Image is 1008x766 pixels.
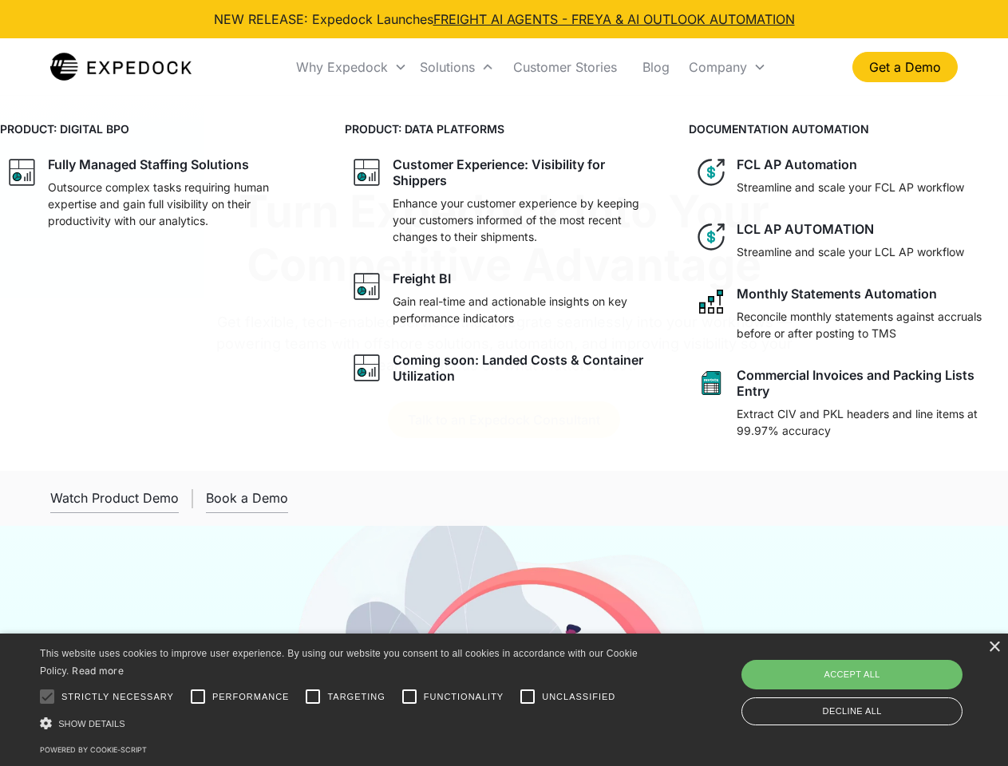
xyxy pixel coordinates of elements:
[737,308,1002,342] p: Reconcile monthly statements against accruals before or after posting to TMS
[40,648,638,677] span: This website uses cookies to improve user experience. By using our website you consent to all coo...
[345,150,664,251] a: graph iconCustomer Experience: Visibility for ShippersEnhance your customer experience by keeping...
[393,352,658,384] div: Coming soon: Landed Costs & Container Utilization
[393,195,658,245] p: Enhance your customer experience by keeping your customers informed of the most recent changes to...
[72,665,124,677] a: Read more
[393,156,658,188] div: Customer Experience: Visibility for Shippers
[689,150,1008,202] a: dollar iconFCL AP AutomationStreamline and scale your FCL AP workflow
[420,59,475,75] div: Solutions
[206,490,288,506] div: Book a Demo
[393,293,658,326] p: Gain real-time and actionable insights on key performance indicators
[500,40,630,94] a: Customer Stories
[48,156,249,172] div: Fully Managed Staffing Solutions
[737,367,1002,399] div: Commercial Invoices and Packing Lists Entry
[48,179,313,229] p: Outsource complex tasks requiring human expertise and gain full visibility on their productivity ...
[50,51,192,83] img: Expedock Logo
[424,690,504,704] span: Functionality
[6,156,38,188] img: graph icon
[689,215,1008,267] a: dollar iconLCL AP AUTOMATIONStreamline and scale your LCL AP workflow
[695,221,727,253] img: dollar icon
[737,156,857,172] div: FCL AP Automation
[742,594,1008,766] iframe: Chat Widget
[433,11,795,27] a: FREIGHT AI AGENTS - FREYA & AI OUTLOOK AUTOMATION
[290,40,413,94] div: Why Expedock
[852,52,958,82] a: Get a Demo
[206,484,288,513] a: Book a Demo
[737,405,1002,439] p: Extract CIV and PKL headers and line items at 99.97% accuracy
[737,221,874,237] div: LCL AP AUTOMATION
[737,243,964,260] p: Streamline and scale your LCL AP workflow
[345,345,664,390] a: graph iconComing soon: Landed Costs & Container Utilization
[737,179,964,195] p: Streamline and scale your FCL AP workflow
[393,270,451,286] div: Freight BI
[50,490,179,506] div: Watch Product Demo
[58,719,125,728] span: Show details
[214,10,795,29] div: NEW RELEASE: Expedock Launches
[345,120,664,137] h4: PRODUCT: DATA PLATFORMS
[40,745,147,754] a: Powered by cookie-script
[351,156,383,188] img: graph icon
[689,120,1008,137] h4: DOCUMENTATION AUTOMATION
[542,690,615,704] span: Unclassified
[689,59,747,75] div: Company
[689,361,1008,445] a: sheet iconCommercial Invoices and Packing Lists EntryExtract CIV and PKL headers and line items a...
[695,367,727,399] img: sheet icon
[689,279,1008,348] a: network like iconMonthly Statements AutomationReconcile monthly statements against accruals befor...
[345,264,664,333] a: graph iconFreight BIGain real-time and actionable insights on key performance indicators
[50,51,192,83] a: home
[351,352,383,384] img: graph icon
[695,286,727,318] img: network like icon
[212,690,290,704] span: Performance
[695,156,727,188] img: dollar icon
[630,40,682,94] a: Blog
[413,40,500,94] div: Solutions
[296,59,388,75] div: Why Expedock
[327,690,385,704] span: Targeting
[40,715,643,732] div: Show details
[351,270,383,302] img: graph icon
[737,286,937,302] div: Monthly Statements Automation
[682,40,773,94] div: Company
[61,690,174,704] span: Strictly necessary
[50,484,179,513] a: open lightbox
